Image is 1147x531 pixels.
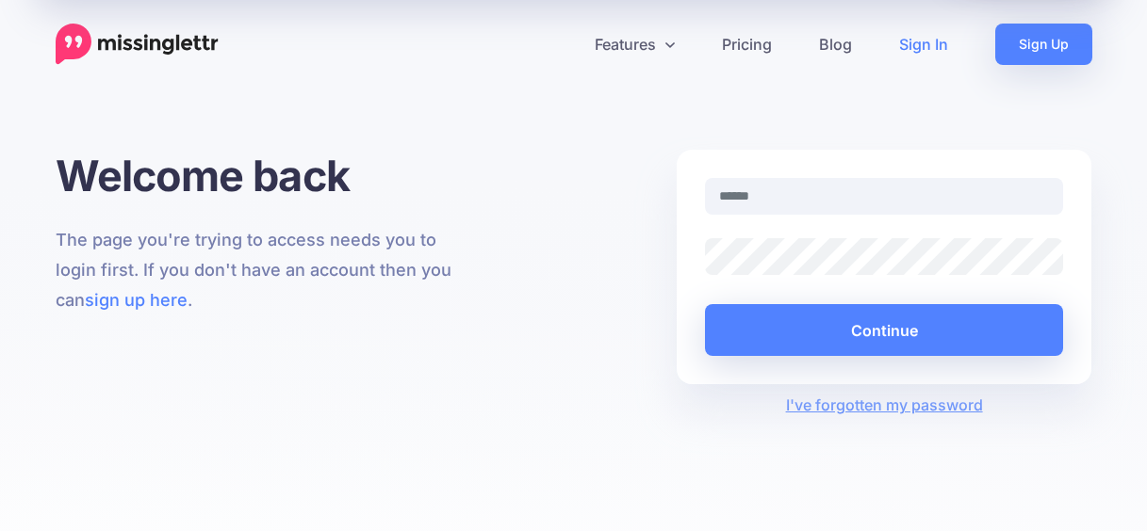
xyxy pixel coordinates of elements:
[876,24,972,65] a: Sign In
[786,395,983,414] a: I've forgotten my password
[56,225,471,315] p: The page you're trying to access needs you to login first. If you don't have an account then you ...
[56,150,471,201] h1: Welcome back
[571,24,698,65] a: Features
[795,24,876,65] a: Blog
[85,290,188,310] a: sign up here
[995,24,1092,65] a: Sign Up
[705,304,1064,356] button: Continue
[698,24,795,65] a: Pricing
